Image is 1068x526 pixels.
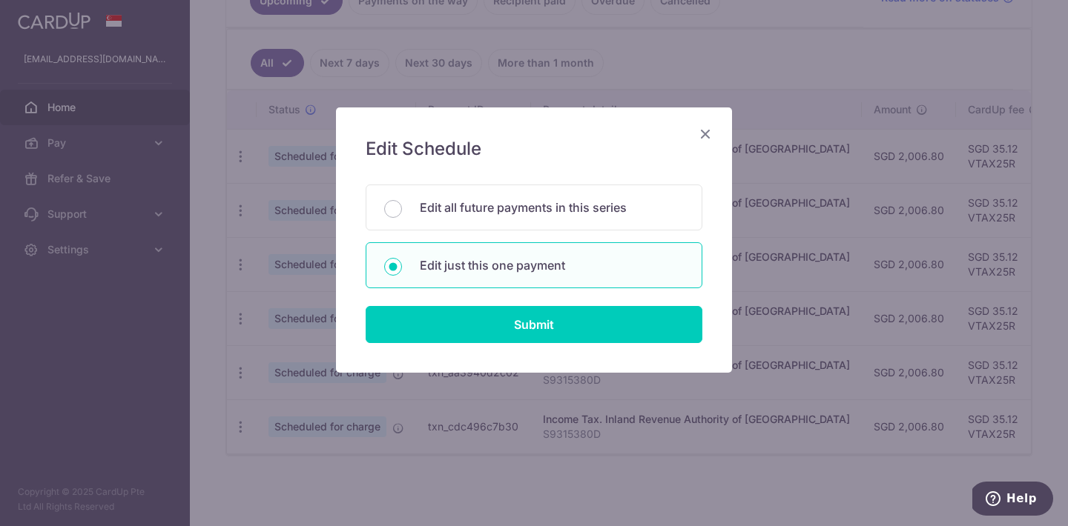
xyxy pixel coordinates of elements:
iframe: Opens a widget where you can find more information [972,482,1053,519]
p: Edit just this one payment [420,256,684,274]
h5: Edit Schedule [366,137,702,161]
button: Close [696,125,714,143]
p: Edit all future payments in this series [420,199,684,216]
input: Submit [366,306,702,343]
